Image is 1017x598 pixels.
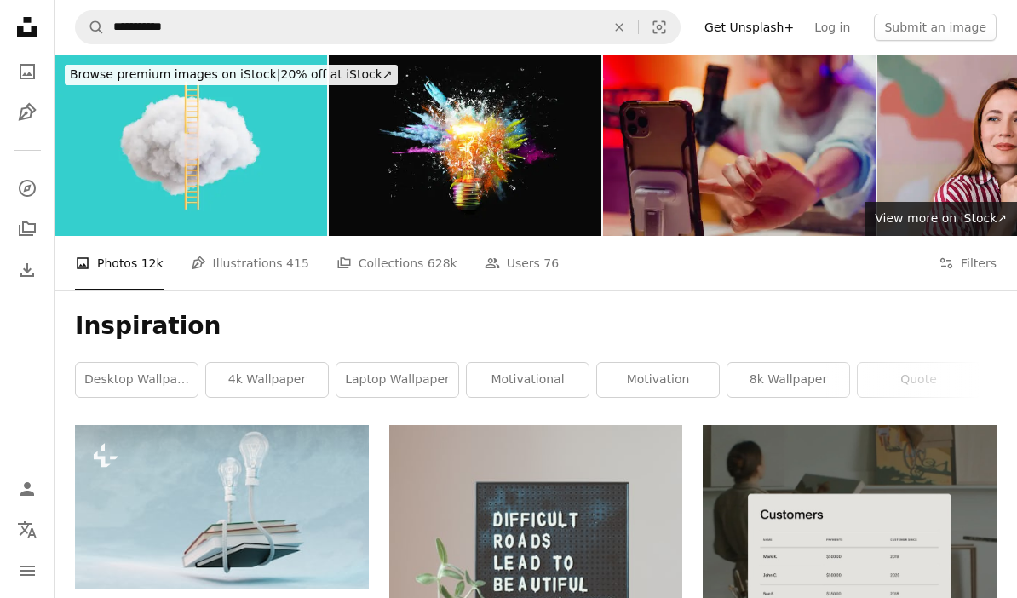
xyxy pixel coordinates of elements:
[597,363,719,397] a: motivation
[485,236,560,290] a: Users 76
[428,254,457,273] span: 628k
[76,11,105,43] button: Search Unsplash
[10,554,44,588] button: Menu
[10,513,44,547] button: Language
[600,11,638,43] button: Clear
[65,65,398,85] div: 20% off at iStock ↗
[10,95,44,129] a: Illustrations
[336,363,458,397] a: laptop wallpaper
[336,236,457,290] a: Collections 628k
[875,211,1007,225] span: View more on iStock ↗
[10,55,44,89] a: Photos
[329,55,601,236] img: Creative light bulb explodes with colorful paint splashes and shards of glass on a black backgrou...
[55,55,408,95] a: Browse premium images on iStock|20% off at iStock↗
[727,363,849,397] a: 8k wallpaper
[858,363,980,397] a: quote
[543,254,559,273] span: 76
[10,171,44,205] a: Explore
[286,254,309,273] span: 415
[467,363,589,397] a: motivational
[55,55,327,236] img: Ladder to Cloud, Ladder of Success Concept
[603,55,876,236] img: Close-up Happy Asian girl influencer wear headphone with guitar record podcast onair online live ...
[10,253,44,287] a: Download History
[76,363,198,397] a: desktop wallpaper
[865,202,1017,236] a: View more on iStock↗
[75,425,369,588] img: a book with two light bulbs attached to it
[206,363,328,397] a: 4k wallpaper
[10,212,44,246] a: Collections
[939,236,997,290] button: Filters
[70,67,280,81] span: Browse premium images on iStock |
[804,14,860,41] a: Log in
[191,236,309,290] a: Illustrations 415
[75,311,997,342] h1: Inspiration
[75,498,369,514] a: a book with two light bulbs attached to it
[874,14,997,41] button: Submit an image
[639,11,680,43] button: Visual search
[694,14,804,41] a: Get Unsplash+
[75,10,681,44] form: Find visuals sitewide
[10,472,44,506] a: Log in / Sign up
